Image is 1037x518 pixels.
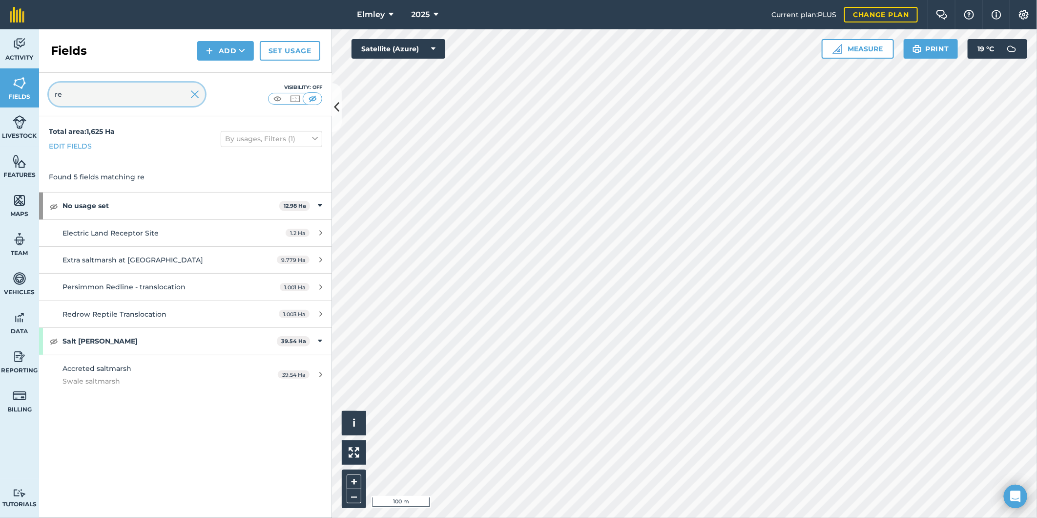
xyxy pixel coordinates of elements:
span: 2025 [412,9,430,21]
button: By usages, Filters (1) [221,131,322,147]
span: Electric Land Receptor Site [62,229,159,237]
img: svg+xml;base64,PHN2ZyB4bWxucz0iaHR0cDovL3d3dy53My5vcmcvMjAwMC9zdmciIHdpZHRoPSI1NiIgaGVpZ2h0PSI2MC... [13,154,26,169]
img: Four arrows, one pointing top left, one top right, one bottom right and the last bottom left [349,447,359,458]
button: Print [904,39,958,59]
div: Salt [PERSON_NAME]39.54 Ha [39,328,332,354]
img: svg+xml;base64,PD94bWwgdmVyc2lvbj0iMS4wIiBlbmNvZGluZz0idXRmLTgiPz4KPCEtLSBHZW5lcmF0b3I6IEFkb2JlIE... [13,37,26,51]
img: svg+xml;base64,PHN2ZyB4bWxucz0iaHR0cDovL3d3dy53My5vcmcvMjAwMC9zdmciIHdpZHRoPSIxOSIgaGVpZ2h0PSIyNC... [913,43,922,55]
img: A question mark icon [963,10,975,20]
span: 39.54 Ha [278,370,310,379]
img: Ruler icon [832,44,842,54]
a: Persimmon Redline - translocation1.001 Ha [39,274,332,300]
span: Persimmon Redline - translocation [62,282,186,291]
img: svg+xml;base64,PHN2ZyB4bWxucz0iaHR0cDovL3d3dy53My5vcmcvMjAwMC9zdmciIHdpZHRoPSI1MCIgaGVpZ2h0PSI0MC... [289,94,301,104]
span: Current plan : PLUS [771,9,836,20]
span: Accreted saltmarsh [62,364,131,373]
a: Set usage [260,41,320,61]
img: fieldmargin Logo [10,7,24,22]
strong: 39.54 Ha [281,338,306,345]
a: Change plan [844,7,918,22]
button: 19 °C [968,39,1027,59]
span: 1.2 Ha [286,229,310,237]
strong: Salt [PERSON_NAME] [62,328,277,354]
strong: Total area : 1,625 Ha [49,127,115,136]
span: 1.001 Ha [280,283,310,291]
img: svg+xml;base64,PHN2ZyB4bWxucz0iaHR0cDovL3d3dy53My5vcmcvMjAwMC9zdmciIHdpZHRoPSIxNyIgaGVpZ2h0PSIxNy... [992,9,1001,21]
a: Extra saltmarsh at [GEOGRAPHIC_DATA]9.779 Ha [39,247,332,273]
div: Visibility: Off [268,84,322,91]
img: svg+xml;base64,PHN2ZyB4bWxucz0iaHR0cDovL3d3dy53My5vcmcvMjAwMC9zdmciIHdpZHRoPSI1MCIgaGVpZ2h0PSI0MC... [271,94,284,104]
div: Found 5 fields matching re [39,162,332,192]
span: 9.779 Ha [277,256,310,264]
button: Add [197,41,254,61]
img: svg+xml;base64,PD94bWwgdmVyc2lvbj0iMS4wIiBlbmNvZGluZz0idXRmLTgiPz4KPCEtLSBHZW5lcmF0b3I6IEFkb2JlIE... [13,232,26,247]
button: + [347,475,361,489]
button: Measure [822,39,894,59]
span: 19 ° C [977,39,994,59]
img: svg+xml;base64,PHN2ZyB4bWxucz0iaHR0cDovL3d3dy53My5vcmcvMjAwMC9zdmciIHdpZHRoPSIxOCIgaGVpZ2h0PSIyNC... [49,200,58,212]
span: Elmley [357,9,385,21]
div: No usage set12.98 Ha [39,193,332,219]
a: Edit fields [49,141,92,151]
button: – [347,489,361,503]
img: svg+xml;base64,PD94bWwgdmVyc2lvbj0iMS4wIiBlbmNvZGluZz0idXRmLTgiPz4KPCEtLSBHZW5lcmF0b3I6IEFkb2JlIE... [13,310,26,325]
img: svg+xml;base64,PD94bWwgdmVyc2lvbj0iMS4wIiBlbmNvZGluZz0idXRmLTgiPz4KPCEtLSBHZW5lcmF0b3I6IEFkb2JlIE... [13,489,26,498]
img: svg+xml;base64,PHN2ZyB4bWxucz0iaHR0cDovL3d3dy53My5vcmcvMjAwMC9zdmciIHdpZHRoPSIyMiIgaGVpZ2h0PSIzMC... [190,88,199,100]
span: Extra saltmarsh at [GEOGRAPHIC_DATA] [62,256,203,264]
span: Redrow Reptile Translocation [62,310,166,319]
button: i [342,411,366,435]
img: svg+xml;base64,PD94bWwgdmVyc2lvbj0iMS4wIiBlbmNvZGluZz0idXRmLTgiPz4KPCEtLSBHZW5lcmF0b3I6IEFkb2JlIE... [1002,39,1021,59]
h2: Fields [51,43,87,59]
img: svg+xml;base64,PD94bWwgdmVyc2lvbj0iMS4wIiBlbmNvZGluZz0idXRmLTgiPz4KPCEtLSBHZW5lcmF0b3I6IEFkb2JlIE... [13,349,26,364]
img: svg+xml;base64,PD94bWwgdmVyc2lvbj0iMS4wIiBlbmNvZGluZz0idXRmLTgiPz4KPCEtLSBHZW5lcmF0b3I6IEFkb2JlIE... [13,388,26,403]
a: Electric Land Receptor Site1.2 Ha [39,220,332,246]
a: Accreted saltmarshSwale saltmarsh39.54 Ha [39,355,332,395]
span: Swale saltmarsh [62,376,246,387]
img: A cog icon [1018,10,1030,20]
button: Satellite (Azure) [352,39,445,59]
img: svg+xml;base64,PD94bWwgdmVyc2lvbj0iMS4wIiBlbmNvZGluZz0idXRmLTgiPz4KPCEtLSBHZW5lcmF0b3I6IEFkb2JlIE... [13,115,26,129]
img: svg+xml;base64,PHN2ZyB4bWxucz0iaHR0cDovL3d3dy53My5vcmcvMjAwMC9zdmciIHdpZHRoPSIxOCIgaGVpZ2h0PSIyNC... [49,335,58,347]
span: i [353,417,355,429]
img: Two speech bubbles overlapping with the left bubble in the forefront [936,10,948,20]
strong: 12.98 Ha [284,202,306,209]
a: Redrow Reptile Translocation1.003 Ha [39,301,332,327]
img: svg+xml;base64,PHN2ZyB4bWxucz0iaHR0cDovL3d3dy53My5vcmcvMjAwMC9zdmciIHdpZHRoPSI1MCIgaGVpZ2h0PSI0MC... [307,94,319,104]
span: 1.003 Ha [279,310,310,318]
img: svg+xml;base64,PD94bWwgdmVyc2lvbj0iMS4wIiBlbmNvZGluZz0idXRmLTgiPz4KPCEtLSBHZW5lcmF0b3I6IEFkb2JlIE... [13,271,26,286]
input: Search [49,83,205,106]
img: svg+xml;base64,PHN2ZyB4bWxucz0iaHR0cDovL3d3dy53My5vcmcvMjAwMC9zdmciIHdpZHRoPSI1NiIgaGVpZ2h0PSI2MC... [13,193,26,208]
div: Open Intercom Messenger [1004,485,1027,508]
img: svg+xml;base64,PHN2ZyB4bWxucz0iaHR0cDovL3d3dy53My5vcmcvMjAwMC9zdmciIHdpZHRoPSI1NiIgaGVpZ2h0PSI2MC... [13,76,26,90]
img: svg+xml;base64,PHN2ZyB4bWxucz0iaHR0cDovL3d3dy53My5vcmcvMjAwMC9zdmciIHdpZHRoPSIxNCIgaGVpZ2h0PSIyNC... [206,45,213,57]
strong: No usage set [62,193,279,219]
